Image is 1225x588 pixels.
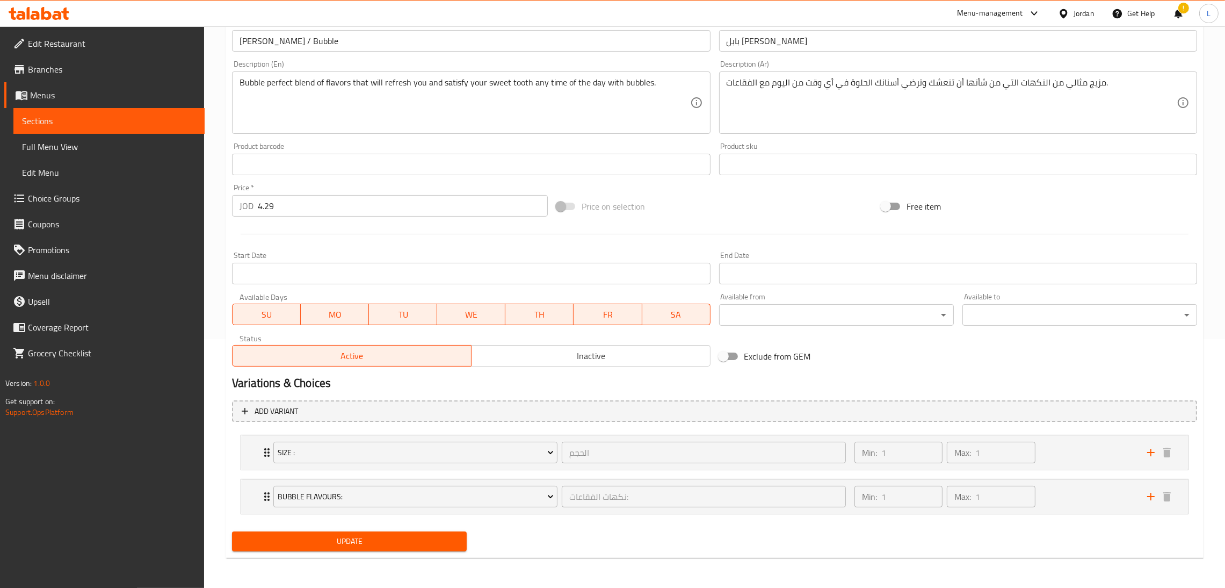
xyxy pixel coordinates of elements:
span: L [1207,8,1210,19]
input: Enter name Ar [719,30,1197,52]
div: ​ [719,304,954,326]
a: Promotions [4,237,205,263]
button: add [1143,489,1159,505]
button: Bubble Flavours: [273,486,557,507]
a: Branches [4,56,205,82]
span: WE [441,307,501,322]
p: Min: [862,490,877,503]
button: TH [505,304,574,325]
div: ​ [962,304,1197,326]
span: Menus [30,89,196,102]
span: Full Menu View [22,140,196,153]
span: FR [578,307,637,322]
a: Full Menu View [13,134,205,160]
span: Upsell [28,295,196,308]
span: Sections [22,114,196,127]
input: Please enter product barcode [232,154,710,175]
span: SA [647,307,706,322]
h2: Variations & Choices [232,375,1197,391]
textarea: Bubble perfect blend of flavors that will refresh you and satisfy your sweet tooth any time of th... [240,77,690,128]
span: 1.0.0 [33,376,50,390]
span: Price on selection [582,200,645,213]
span: TH [510,307,569,322]
span: Bubble Flavours: [278,490,554,504]
span: SU [237,307,296,322]
span: Edit Menu [22,166,196,179]
button: Inactive [471,345,711,367]
span: MO [305,307,365,322]
span: Choice Groups [28,192,196,205]
button: delete [1159,444,1175,461]
span: Update [241,535,458,548]
div: Expand [241,479,1188,514]
span: Edit Restaurant [28,37,196,50]
span: Coverage Report [28,321,196,334]
input: Enter name En [232,30,710,52]
a: Menus [4,82,205,108]
a: Menu disclaimer [4,263,205,289]
a: Coupons [4,211,205,237]
a: Edit Menu [13,160,205,185]
li: Expand [232,475,1197,519]
input: Please enter product sku [719,154,1197,175]
button: MO [301,304,369,325]
button: TU [369,304,437,325]
div: Menu-management [957,7,1023,20]
div: Expand [241,435,1188,470]
input: Please enter price [258,195,548,217]
a: Grocery Checklist [4,340,205,366]
a: Choice Groups [4,185,205,211]
textarea: مزيج مثالي من النكهات التي من شأنها أن تنعشك وترضي أسنانك الحلوة في أي وقت من اليوم مع الفقاعات. [727,77,1177,128]
p: Max: [954,490,971,503]
span: Grocery Checklist [28,347,196,360]
button: FR [574,304,642,325]
span: TU [373,307,433,322]
p: Min: [862,446,877,459]
span: Active [237,348,467,364]
span: Coupons [28,218,196,231]
div: Jordan [1074,8,1094,19]
a: Support.OpsPlatform [5,405,74,419]
button: Add variant [232,400,1197,422]
a: Coverage Report [4,314,205,340]
button: add [1143,444,1159,461]
span: Free item [907,200,941,213]
button: Size : [273,442,557,463]
span: Promotions [28,243,196,256]
span: Size : [278,446,554,460]
button: WE [437,304,505,325]
button: Active [232,345,472,367]
button: delete [1159,489,1175,505]
span: Add variant [255,405,298,418]
button: SA [642,304,711,325]
button: Update [232,532,467,551]
span: Branches [28,63,196,76]
span: Menu disclaimer [28,269,196,282]
p: Max: [954,446,971,459]
a: Edit Restaurant [4,31,205,56]
a: Sections [13,108,205,134]
p: JOD [240,199,253,212]
span: Inactive [476,348,706,364]
span: Version: [5,376,32,390]
a: Upsell [4,289,205,314]
span: Get support on: [5,395,55,408]
button: SU [232,304,301,325]
li: Expand [232,431,1197,475]
span: Exclude from GEM [744,350,811,363]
